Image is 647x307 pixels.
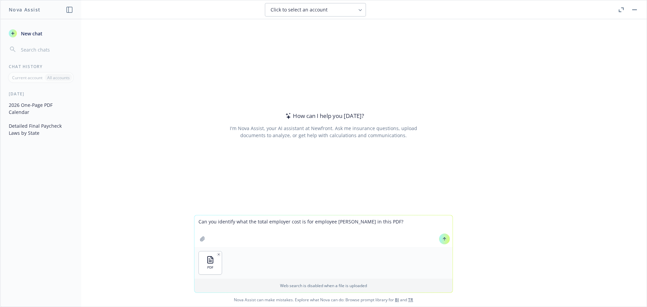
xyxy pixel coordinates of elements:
[198,283,449,288] p: Web search is disabled when a file is uploaded
[3,293,644,307] span: Nova Assist can make mistakes. Explore what Nova can do: Browse prompt library for and
[1,64,81,69] div: Chat History
[199,251,222,274] button: PDF
[20,45,73,54] input: Search chats
[265,3,366,17] button: Click to select an account
[194,215,453,247] textarea: Can you identify what the total employer cost is for employee [PERSON_NAME] in this PDF?
[47,75,70,81] p: All accounts
[408,297,413,303] a: TR
[6,120,76,139] button: Detailed Final Paycheck Laws by State
[395,297,399,303] a: BI
[228,125,418,139] div: I'm Nova Assist, your AI assistant at Newfront. Ask me insurance questions, upload documents to a...
[207,265,213,270] span: PDF
[283,112,364,120] div: How can I help you [DATE]?
[6,99,76,118] button: 2026 One-Page PDF Calendar
[20,30,42,37] span: New chat
[1,91,81,97] div: [DATE]
[271,6,328,13] span: Click to select an account
[6,27,76,39] button: New chat
[12,75,42,81] p: Current account
[9,6,40,13] h1: Nova Assist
